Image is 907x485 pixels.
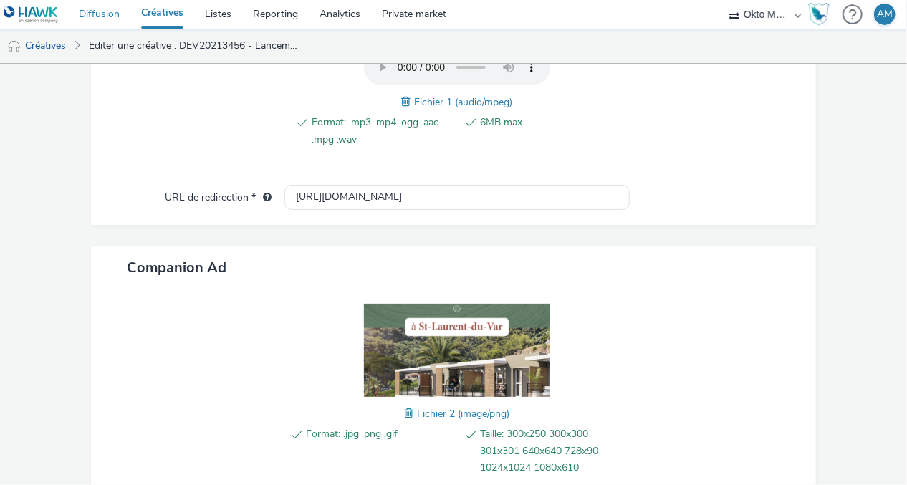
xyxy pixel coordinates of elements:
[306,426,455,475] span: Format: .jpg .png .gif
[159,185,277,205] label: URL de redirection *
[481,426,630,475] span: Taille: 300x250 300x300 301x301 640x640 728x90 1024x1024 1080x610
[284,185,629,210] input: url...
[4,6,59,24] img: undefined Logo
[877,4,893,25] div: AM
[418,407,510,421] span: Fichier 2 (image/png)
[312,114,455,147] span: Format: .mp3 .mp4 .ogg .aac .mpg .wav
[808,3,830,26] img: Hawk Academy
[481,114,624,147] span: 6MB max
[82,29,309,63] a: Editer une créative : DEV20213456 - Lancement Immobilier St. Laurent du Var - Visuel 4
[127,258,226,277] span: Companion Ad
[364,304,550,397] img: Fichier 2 (image/png)
[808,3,835,26] a: Hawk Academy
[415,95,513,109] span: Fichier 1 (audio/mpeg)
[7,39,21,54] img: audio
[256,191,272,205] div: L'URL de redirection sera utilisée comme URL de validation avec certains SSP et ce sera l'URL de ...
